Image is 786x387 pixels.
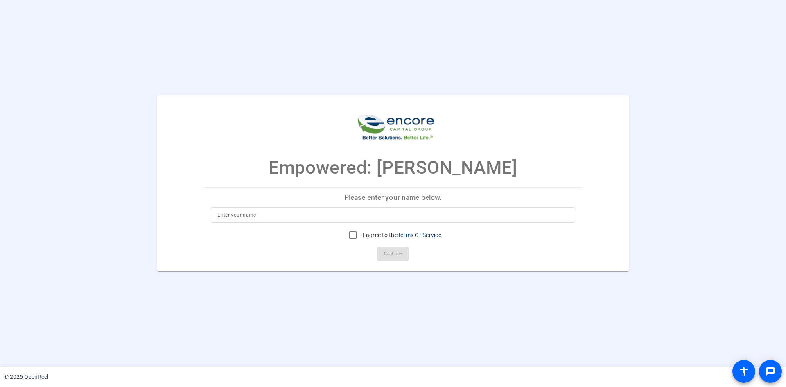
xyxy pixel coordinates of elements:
a: Terms Of Service [398,232,441,238]
mat-icon: message [766,367,775,376]
input: Enter your name [217,210,569,220]
mat-icon: accessibility [739,367,749,376]
label: I agree to the [361,231,441,239]
p: Empowered: [PERSON_NAME] [269,154,517,181]
img: company-logo [352,104,434,142]
div: © 2025 OpenReel [4,373,48,381]
p: Please enter your name below. [204,188,582,207]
